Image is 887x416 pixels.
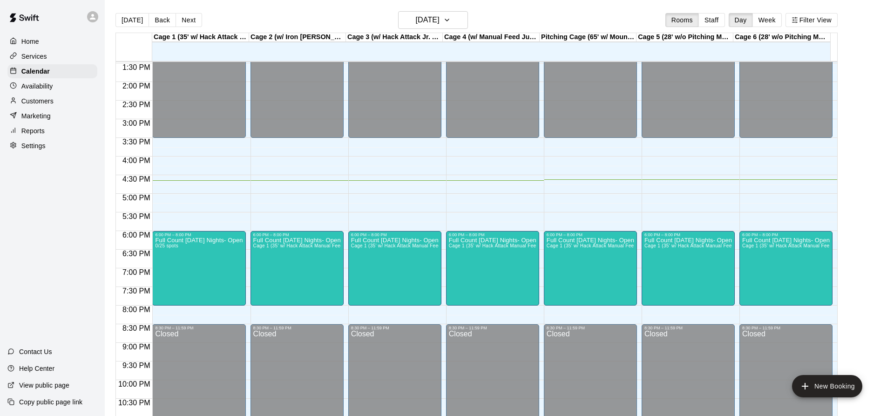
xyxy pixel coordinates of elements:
[155,243,178,248] span: 0/25 spots filled
[249,33,346,42] div: Cage 2 (w/ Iron [PERSON_NAME] Auto Feeder - BASEBALL 80+ mph)
[739,231,833,306] div: 6:00 PM – 8:00 PM: Full Count Friday Nights- Open Cage time 6-8 PM (Copy)
[642,231,735,306] div: 6:00 PM – 8:00 PM: Full Count Friday Nights- Open Cage time 6-8 PM (Copy)
[7,64,97,78] a: Calendar
[7,94,97,108] a: Customers
[19,347,52,356] p: Contact Us
[636,33,733,42] div: Cage 5 (28' w/o Pitching Machine)
[152,231,245,306] div: 6:00 PM – 8:00 PM: Full Count Friday Nights- Open Cage time 6-8 PM (Copy)
[120,157,153,164] span: 4:00 PM
[155,326,243,330] div: 8:30 PM – 11:59 PM
[120,306,153,314] span: 8:00 PM
[155,232,243,237] div: 6:00 PM – 8:00 PM
[116,380,152,388] span: 10:00 PM
[21,141,46,150] p: Settings
[116,399,152,407] span: 10:30 PM
[348,231,441,306] div: 6:00 PM – 8:00 PM: Full Count Friday Nights- Open Cage time 6-8 PM (Copy)
[665,13,699,27] button: Rooms
[120,175,153,183] span: 4:30 PM
[21,126,45,136] p: Reports
[698,13,725,27] button: Staff
[729,13,753,27] button: Day
[742,232,830,237] div: 6:00 PM – 8:00 PM
[120,138,153,146] span: 3:30 PM
[176,13,202,27] button: Next
[115,13,149,27] button: [DATE]
[547,232,634,237] div: 6:00 PM – 8:00 PM
[644,232,732,237] div: 6:00 PM – 8:00 PM
[120,119,153,127] span: 3:00 PM
[398,11,468,29] button: [DATE]
[7,34,97,48] a: Home
[19,381,69,390] p: View public page
[644,326,732,330] div: 8:30 PM – 11:59 PM
[120,101,153,109] span: 2:30 PM
[21,82,53,91] p: Availability
[21,67,50,76] p: Calendar
[120,268,153,276] span: 7:00 PM
[120,343,153,351] span: 9:00 PM
[21,52,47,61] p: Services
[120,361,153,369] span: 9:30 PM
[547,326,634,330] div: 8:30 PM – 11:59 PM
[120,82,153,90] span: 2:00 PM
[792,375,862,397] button: add
[120,212,153,220] span: 5:30 PM
[351,326,439,330] div: 8:30 PM – 11:59 PM
[446,231,539,306] div: 6:00 PM – 8:00 PM: Full Count Friday Nights- Open Cage time 6-8 PM (Copy)
[19,397,82,407] p: Copy public page link
[19,364,54,373] p: Help Center
[544,231,637,306] div: 6:00 PM – 8:00 PM: Full Count Friday Nights- Open Cage time 6-8 PM (Copy)
[785,13,838,27] button: Filter View
[443,33,540,42] div: Cage 4 (w/ Manual Feed Jugs Machine - Softball)
[416,14,440,27] h6: [DATE]
[7,139,97,153] a: Settings
[149,13,176,27] button: Back
[21,96,54,106] p: Customers
[346,33,443,42] div: Cage 3 (w/ Hack Attack Jr. Auto Feeder and HitTrax)
[351,232,439,237] div: 6:00 PM – 8:00 PM
[7,79,97,93] a: Availability
[21,111,51,121] p: Marketing
[449,326,536,330] div: 8:30 PM – 11:59 PM
[152,33,249,42] div: Cage 1 (35' w/ Hack Attack Manual Feed)
[120,194,153,202] span: 5:00 PM
[7,109,97,123] a: Marketing
[449,232,536,237] div: 6:00 PM – 8:00 PM
[120,324,153,332] span: 8:30 PM
[21,37,39,46] p: Home
[742,326,830,330] div: 8:30 PM – 11:59 PM
[7,124,97,138] a: Reports
[253,326,341,330] div: 8:30 PM – 11:59 PM
[253,232,341,237] div: 6:00 PM – 8:00 PM
[120,63,153,71] span: 1:30 PM
[120,287,153,295] span: 7:30 PM
[7,49,97,63] a: Services
[120,250,153,258] span: 6:30 PM
[251,231,344,306] div: 6:00 PM – 8:00 PM: Full Count Friday Nights- Open Cage time 6-8 PM (Copy)
[120,231,153,239] span: 6:00 PM
[733,33,830,42] div: Cage 6 (28' w/o Pitching Machine)
[752,13,782,27] button: Week
[540,33,636,42] div: Pitching Cage (65' w/ Mound or Pitching Mat)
